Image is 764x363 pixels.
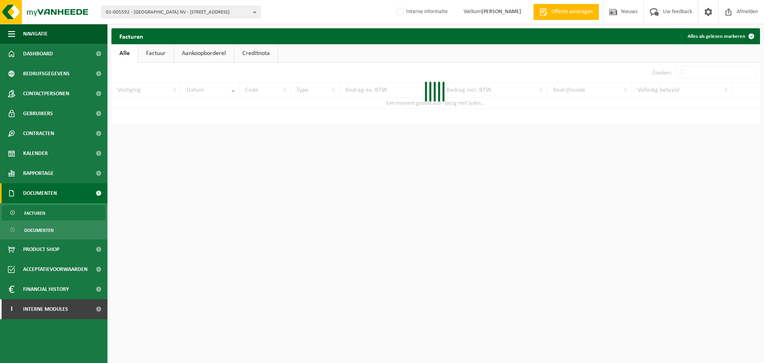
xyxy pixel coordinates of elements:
[8,299,15,319] span: I
[24,223,54,238] span: Documenten
[550,8,595,16] span: Offerte aanvragen
[174,44,234,63] a: Aankoopborderel
[533,4,599,20] a: Offerte aanvragen
[23,44,53,64] span: Dashboard
[481,9,521,15] strong: [PERSON_NAME]
[23,163,54,183] span: Rapportage
[24,206,45,221] span: Facturen
[23,143,48,163] span: Kalender
[395,6,448,18] label: Interne informatie
[234,44,278,63] a: Creditnota
[23,239,59,259] span: Product Shop
[23,259,88,279] span: Acceptatievoorwaarden
[2,222,105,237] a: Documenten
[23,84,69,104] span: Contactpersonen
[23,104,53,124] span: Gebruikers
[681,28,759,44] button: Alles als gelezen markeren
[23,64,70,84] span: Bedrijfsgegevens
[138,44,173,63] a: Factuur
[23,299,68,319] span: Interne modules
[2,205,105,220] a: Facturen
[23,183,57,203] span: Documenten
[106,6,250,18] span: 01-005592 - [GEOGRAPHIC_DATA] NV - [STREET_ADDRESS]
[23,124,54,143] span: Contracten
[111,44,138,63] a: Alle
[111,28,151,44] h2: Facturen
[23,24,48,44] span: Navigatie
[101,6,261,18] button: 01-005592 - [GEOGRAPHIC_DATA] NV - [STREET_ADDRESS]
[23,279,69,299] span: Financial History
